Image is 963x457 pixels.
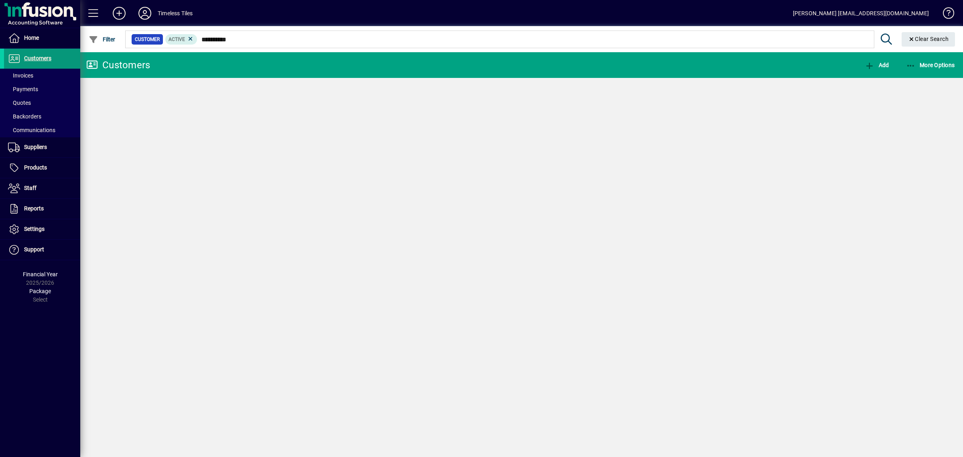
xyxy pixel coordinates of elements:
[24,226,45,232] span: Settings
[106,6,132,20] button: Add
[8,113,41,120] span: Backorders
[4,69,80,82] a: Invoices
[29,288,51,294] span: Package
[135,35,160,43] span: Customer
[24,185,37,191] span: Staff
[24,205,44,212] span: Reports
[908,36,949,42] span: Clear Search
[4,110,80,123] a: Backorders
[4,199,80,219] a: Reports
[24,35,39,41] span: Home
[8,127,55,133] span: Communications
[158,7,193,20] div: Timeless Tiles
[132,6,158,20] button: Profile
[8,72,33,79] span: Invoices
[863,58,891,72] button: Add
[4,123,80,137] a: Communications
[906,62,955,68] span: More Options
[793,7,929,20] div: [PERSON_NAME] [EMAIL_ADDRESS][DOMAIN_NAME]
[904,58,957,72] button: More Options
[4,28,80,48] a: Home
[24,144,47,150] span: Suppliers
[24,55,51,61] span: Customers
[8,100,31,106] span: Quotes
[4,219,80,239] a: Settings
[902,32,955,47] button: Clear
[86,59,150,71] div: Customers
[4,178,80,198] a: Staff
[24,246,44,253] span: Support
[865,62,889,68] span: Add
[23,271,58,277] span: Financial Year
[937,2,953,28] a: Knowledge Base
[89,36,116,43] span: Filter
[169,37,185,42] span: Active
[165,34,197,45] mat-chip: Activation Status: Active
[4,96,80,110] a: Quotes
[24,164,47,171] span: Products
[87,32,118,47] button: Filter
[8,86,38,92] span: Payments
[4,240,80,260] a: Support
[4,158,80,178] a: Products
[4,82,80,96] a: Payments
[4,137,80,157] a: Suppliers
